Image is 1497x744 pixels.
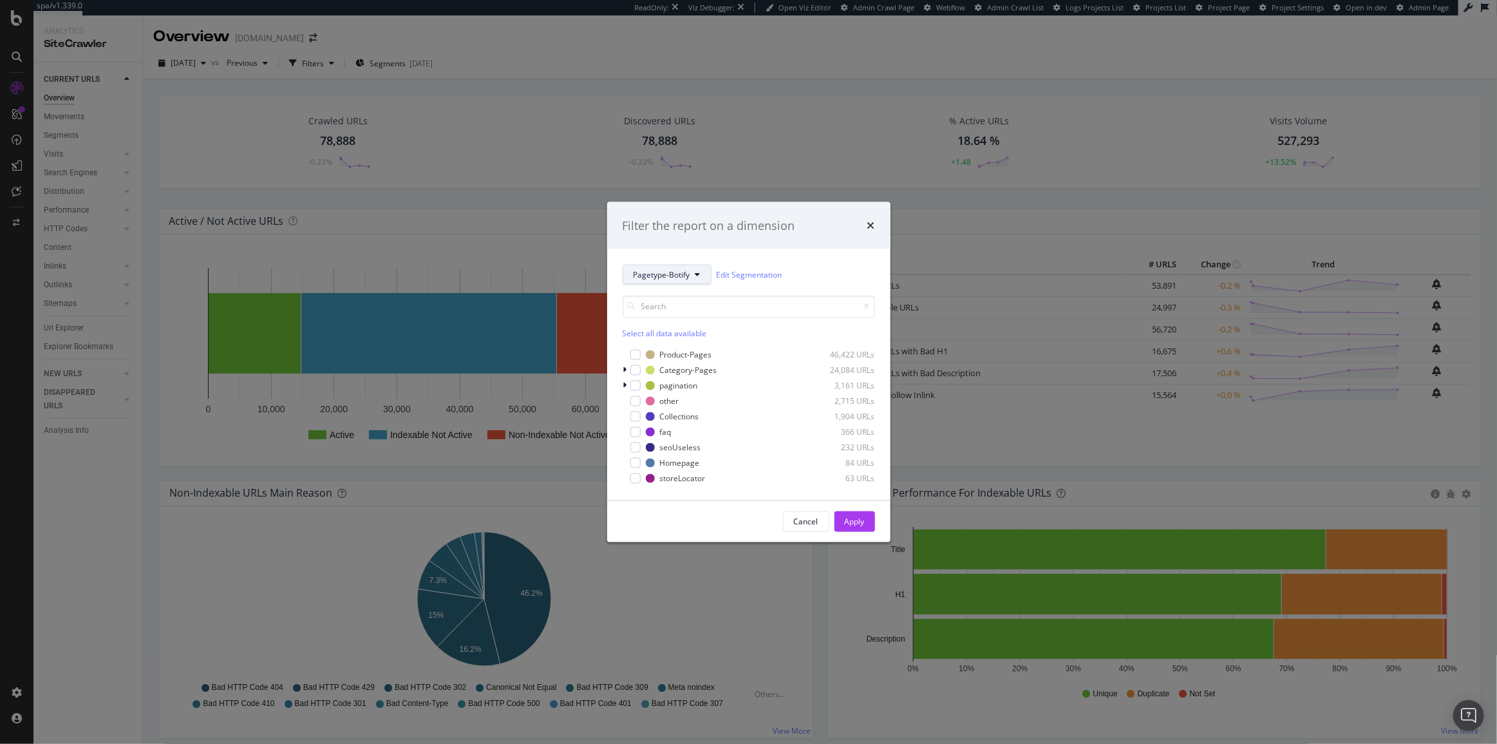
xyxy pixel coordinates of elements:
[660,411,699,422] div: Collections
[660,442,701,453] div: seoUseless
[1453,700,1484,731] div: Open Intercom Messenger
[607,202,890,542] div: modal
[812,411,875,422] div: 1,904 URLs
[660,380,698,391] div: pagination
[812,380,875,391] div: 3,161 URLs
[812,426,875,437] div: 366 URLs
[794,516,818,527] div: Cancel
[867,217,875,234] div: times
[660,473,706,484] div: storeLocator
[845,516,865,527] div: Apply
[623,296,875,318] input: Search
[660,426,672,437] div: faq
[812,396,875,406] div: 2,715 URLs
[812,442,875,453] div: 232 URLs
[623,265,711,285] button: Pagetype-Botify
[834,511,875,532] button: Apply
[812,365,875,376] div: 24,084 URLs
[812,457,875,468] div: 84 URLs
[623,329,875,339] div: Select all data available
[783,511,829,532] button: Cancel
[634,269,690,280] span: Pagetype-Botify
[660,365,717,376] div: Category-Pages
[660,349,712,360] div: Product-Pages
[660,396,679,406] div: other
[717,268,782,281] a: Edit Segmentation
[623,217,795,234] div: Filter the report on a dimension
[812,349,875,360] div: 46,422 URLs
[812,473,875,484] div: 63 URLs
[660,457,700,468] div: Homepage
